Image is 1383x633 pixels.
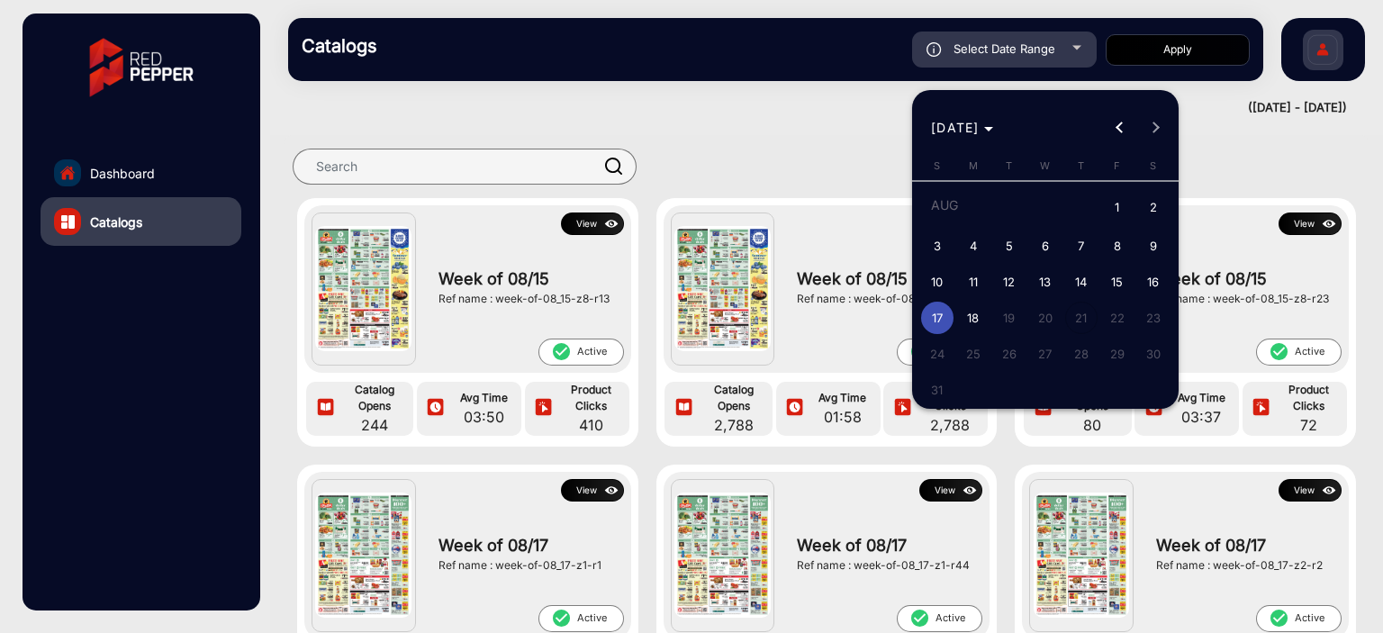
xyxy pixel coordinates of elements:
[993,230,1026,262] span: 5
[1099,300,1135,336] button: August 22, 2025
[1065,230,1098,262] span: 7
[993,338,1026,370] span: 26
[1102,110,1138,146] button: Previous month
[1065,302,1098,334] span: 21
[969,159,978,172] span: M
[919,372,955,408] button: August 31, 2025
[1101,230,1134,262] span: 8
[934,159,940,172] span: S
[1137,302,1170,334] span: 23
[1137,230,1170,262] span: 9
[1135,264,1171,300] button: August 16, 2025
[1101,338,1134,370] span: 29
[1029,338,1062,370] span: 27
[1114,159,1120,172] span: F
[955,264,991,300] button: August 11, 2025
[919,187,1099,228] td: AUG
[1065,266,1098,298] span: 14
[955,336,991,372] button: August 25, 2025
[1137,266,1170,298] span: 16
[1029,230,1062,262] span: 6
[924,112,1000,144] button: Choose month and year
[1101,266,1134,298] span: 15
[1135,300,1171,336] button: August 23, 2025
[1027,300,1063,336] button: August 20, 2025
[919,300,955,336] button: August 17, 2025
[993,302,1026,334] span: 19
[1135,336,1171,372] button: August 30, 2025
[921,302,954,334] span: 17
[957,230,990,262] span: 4
[921,374,954,406] span: 31
[1078,159,1084,172] span: T
[921,266,954,298] span: 10
[1101,190,1134,227] span: 1
[1099,187,1135,228] button: August 1, 2025
[1029,266,1062,298] span: 13
[1027,264,1063,300] button: August 13, 2025
[991,336,1027,372] button: August 26, 2025
[991,300,1027,336] button: August 19, 2025
[957,302,990,334] span: 18
[1063,264,1099,300] button: August 14, 2025
[921,230,954,262] span: 3
[1135,228,1171,264] button: August 9, 2025
[1101,302,1134,334] span: 22
[957,266,990,298] span: 11
[991,264,1027,300] button: August 12, 2025
[1099,228,1135,264] button: August 8, 2025
[1137,190,1170,227] span: 2
[1063,336,1099,372] button: August 28, 2025
[1099,336,1135,372] button: August 29, 2025
[991,228,1027,264] button: August 5, 2025
[955,300,991,336] button: August 18, 2025
[957,338,990,370] span: 25
[1027,228,1063,264] button: August 6, 2025
[1027,336,1063,372] button: August 27, 2025
[1135,187,1171,228] button: August 2, 2025
[921,338,954,370] span: 24
[919,228,955,264] button: August 3, 2025
[919,336,955,372] button: August 24, 2025
[1006,159,1012,172] span: T
[1137,338,1170,370] span: 30
[919,264,955,300] button: August 10, 2025
[931,120,980,135] span: [DATE]
[1063,228,1099,264] button: August 7, 2025
[1150,159,1156,172] span: S
[1029,302,1062,334] span: 20
[1040,159,1050,172] span: W
[1065,338,1098,370] span: 28
[1099,264,1135,300] button: August 15, 2025
[955,228,991,264] button: August 4, 2025
[1063,300,1099,336] button: August 21, 2025
[993,266,1026,298] span: 12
